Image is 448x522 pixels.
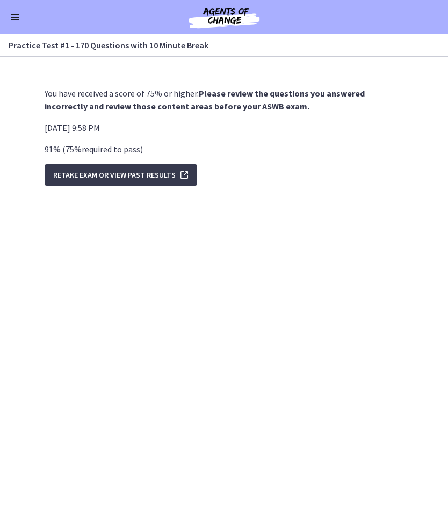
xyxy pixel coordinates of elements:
strong: Please review the questions you answered incorrectly and review those content areas before your A... [45,88,365,112]
h3: Practice Test #1 - 170 Questions with 10 Minute Break [9,39,427,52]
span: [DATE] 9:58 PM [45,122,100,133]
button: Enable menu [9,11,21,24]
button: Retake Exam OR View Past Results [45,164,197,186]
img: Agents of Change [160,4,288,30]
p: You have received a score of 75% or higher. [45,87,403,113]
span: 91 % ( 75 % required to pass ) [45,144,143,155]
span: Retake Exam OR View Past Results [53,168,176,181]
